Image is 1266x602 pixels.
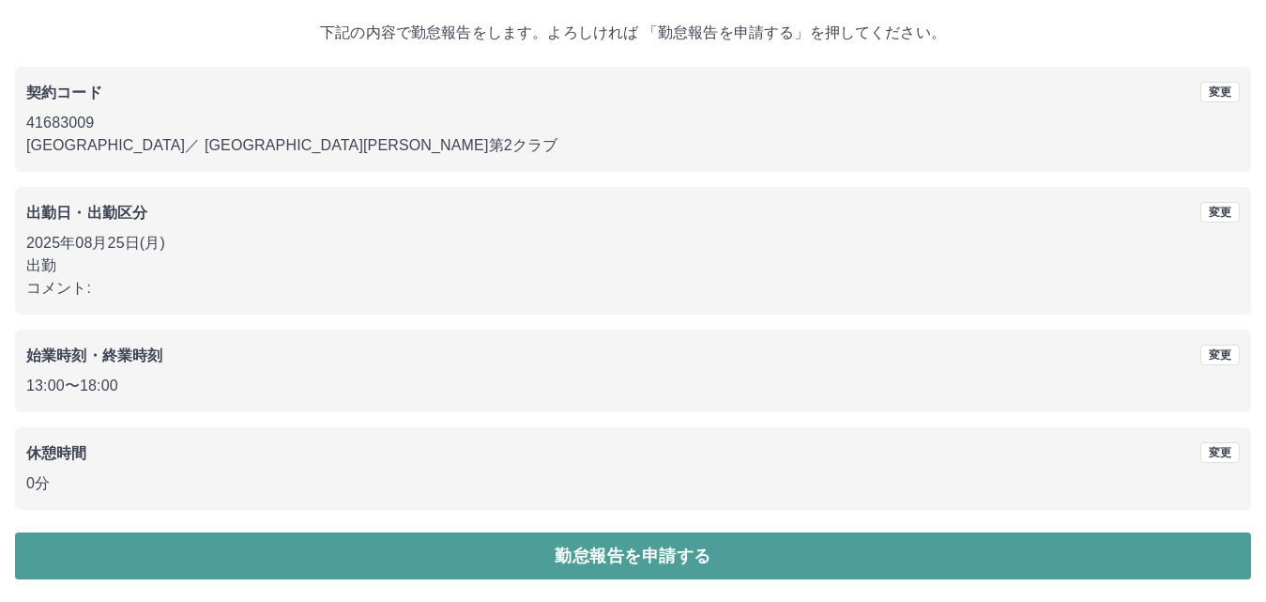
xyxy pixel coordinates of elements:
[26,277,1240,300] p: コメント:
[26,375,1240,397] p: 13:00 〜 18:00
[1200,442,1240,463] button: 変更
[26,205,147,221] b: 出勤日・出勤区分
[26,445,87,461] b: 休憩時間
[26,112,1240,134] p: 41683009
[15,533,1251,579] button: 勤怠報告を申請する
[26,347,162,363] b: 始業時刻・終業時刻
[26,134,1240,157] p: [GEOGRAPHIC_DATA] ／ [GEOGRAPHIC_DATA][PERSON_NAME]第2クラブ
[1200,82,1240,102] button: 変更
[26,85,102,100] b: 契約コード
[26,232,1240,255] p: 2025年08月25日(月)
[1200,202,1240,223] button: 変更
[15,22,1251,44] p: 下記の内容で勤怠報告をします。よろしければ 「勤怠報告を申請する」を押してください。
[26,255,1240,277] p: 出勤
[1200,345,1240,365] button: 変更
[26,472,1240,495] p: 0分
